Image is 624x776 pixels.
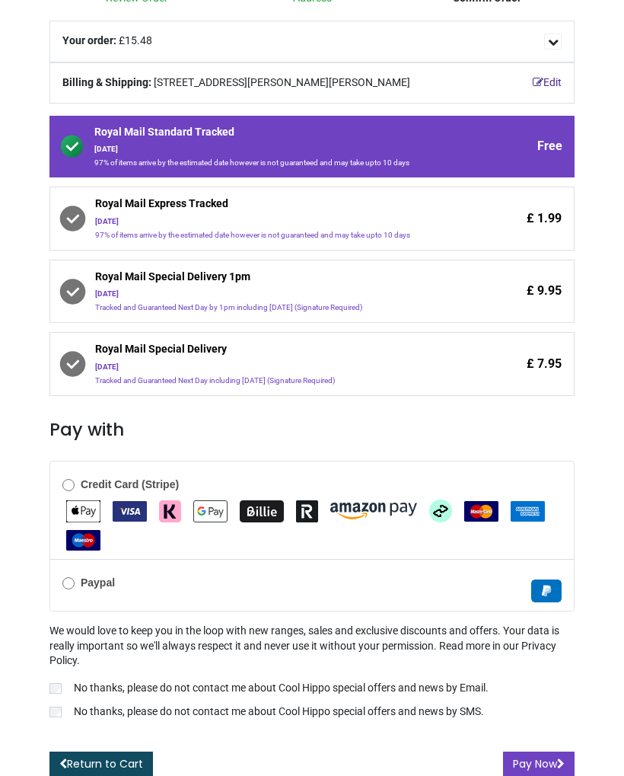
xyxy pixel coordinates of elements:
[531,580,562,602] img: Paypal
[511,504,545,516] span: American Express
[66,504,100,516] span: Apple Pay
[537,138,562,155] span: Free
[527,356,562,372] span: £ 7.95
[95,289,468,299] div: [DATE]
[429,500,452,522] img: Afterpay Clearpay
[95,376,335,385] span: Tracked and Guaranteed Next Day including [DATE] (Signature Required)
[95,270,468,289] span: Royal Mail Special Delivery 1pm
[193,500,228,522] img: Google Pay
[95,216,468,227] div: [DATE]
[429,504,452,516] span: Afterpay Clearpay
[62,577,75,589] input: Paypal
[95,196,468,216] span: Royal Mail Express Tracked
[95,362,468,372] div: [DATE]
[544,34,562,49] span: Details
[330,503,417,519] img: Amazon Pay
[159,500,181,522] img: Klarna
[113,501,147,522] img: VISA
[296,500,318,522] img: Revolut Pay
[193,504,228,516] span: Google Pay
[531,584,562,596] span: Paypal
[62,34,116,46] b: Your order:
[81,576,115,589] b: Paypal
[330,504,417,516] span: Amazon Pay
[62,479,75,491] input: Credit Card (Stripe)
[464,501,498,522] img: MasterCard
[49,417,575,442] h3: Pay with
[119,34,152,46] span: £
[511,501,545,522] img: American Express
[49,683,62,694] input: No thanks, please do not contact me about Cool Hippo special offers and news by Email.
[159,504,181,516] span: Klarna
[66,530,100,551] img: Maestro
[527,210,562,227] span: £ 1.99
[95,303,362,311] span: Tracked and Guaranteed Next Day by 1pm including [DATE] (Signature Required)
[296,504,318,516] span: Revolut Pay
[74,681,489,696] p: No thanks, please do not contact me about Cool Hippo special offers and news by Email.
[49,707,62,717] input: No thanks, please do not contact me about Cool Hippo special offers and news by SMS.
[95,342,468,362] span: Royal Mail Special Delivery
[95,231,410,239] span: 97% of items arrive by the estimated date however is not guaranteed and may take upto 10 days
[94,158,409,167] span: 97% of items arrive by the estimated date however is not guaranteed and may take upto 10 days
[74,704,484,720] p: No thanks, please do not contact me about Cool Hippo special offers and news by SMS.
[113,504,147,516] span: VISA
[154,75,410,91] span: [STREET_ADDRESS][PERSON_NAME][PERSON_NAME]
[240,504,284,516] span: Billie
[81,478,179,490] b: Credit Card (Stripe)
[94,144,469,155] div: [DATE]
[125,34,152,46] span: 15.48
[49,624,575,723] div: We would love to keep you in the loop with new ranges, sales and exclusive discounts and offers. ...
[66,500,100,522] img: Apple Pay
[533,75,562,91] a: Edit
[66,533,100,545] span: Maestro
[62,76,151,88] b: Billing & Shipping:
[94,125,469,145] span: Royal Mail Standard Tracked
[527,283,562,299] span: £ 9.95
[464,504,498,516] span: MasterCard
[240,500,284,522] img: Billie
